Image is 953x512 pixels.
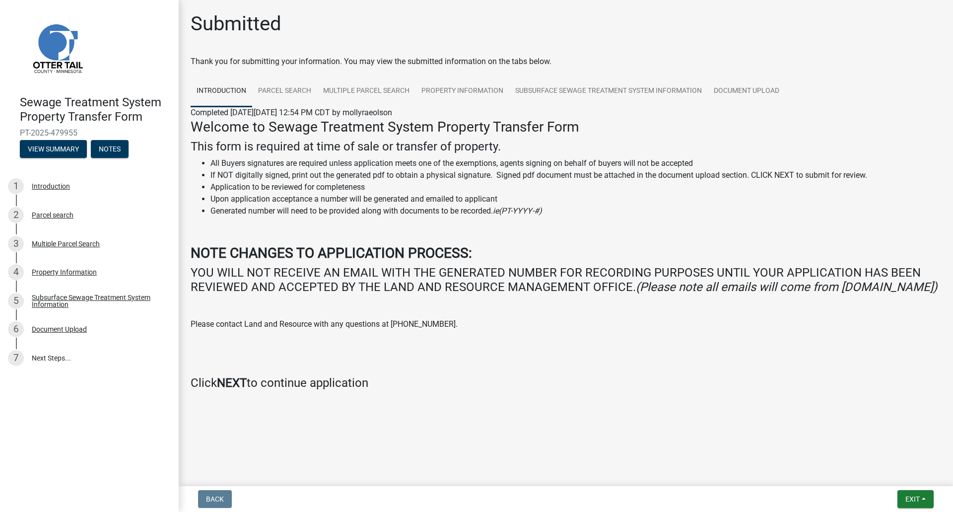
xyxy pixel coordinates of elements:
[20,95,171,124] h4: Sewage Treatment System Property Transfer Form
[191,245,472,261] strong: NOTE CHANGES TO APPLICATION PROCESS:
[32,269,97,276] div: Property Information
[493,206,542,216] i: ie(PT-YYYY-#)
[206,495,224,503] span: Back
[191,140,941,154] h4: This form is required at time of sale or transfer of property.
[191,318,941,330] p: Please contact Land and Resource with any questions at [PHONE_NUMBER].
[198,490,232,508] button: Back
[636,280,937,294] i: (Please note all emails will come from [DOMAIN_NAME])
[191,376,941,390] h4: Click to continue application
[415,75,509,107] a: Property Information
[191,119,941,136] h3: Welcome to Sewage Treatment System Property Transfer Form
[191,56,941,68] div: Thank you for submitting your information. You may view the submitted information on the tabs below.
[905,495,920,503] span: Exit
[191,75,252,107] a: Introduction
[252,75,317,107] a: Parcel search
[8,350,24,366] div: 7
[8,321,24,337] div: 6
[509,75,708,107] a: Subsurface Sewage Treatment System Information
[32,212,73,219] div: Parcel search
[8,293,24,309] div: 5
[91,146,129,153] wm-modal-confirm: Notes
[191,266,941,294] h4: YOU WILL NOT RECEIVE AN EMAIL WITH THE GENERATED NUMBER FOR RECORDING PURPOSES UNTIL YOUR APPLICA...
[8,236,24,252] div: 3
[20,146,87,153] wm-modal-confirm: Summary
[91,140,129,158] button: Notes
[217,376,247,390] strong: NEXT
[32,326,87,333] div: Document Upload
[20,140,87,158] button: View Summary
[317,75,415,107] a: Multiple Parcel Search
[191,108,392,117] span: Completed [DATE][DATE] 12:54 PM CDT by mollyraeolson
[8,178,24,194] div: 1
[20,10,94,85] img: Otter Tail County, Minnesota
[32,240,100,247] div: Multiple Parcel Search
[32,183,70,190] div: Introduction
[8,264,24,280] div: 4
[210,169,941,181] li: If NOT digitally signed, print out the generated pdf to obtain a physical signature. Signed pdf d...
[210,193,941,205] li: Upon application acceptance a number will be generated and emailed to applicant
[210,205,941,217] li: Generated number will need to be provided along with documents to be recorded.
[897,490,934,508] button: Exit
[32,294,163,308] div: Subsurface Sewage Treatment System Information
[708,75,785,107] a: Document Upload
[210,157,941,169] li: All Buyers signatures are required unless application meets one of the exemptions, agents signing...
[210,181,941,193] li: Application to be reviewed for completeness
[20,128,159,138] span: PT-2025-479955
[8,207,24,223] div: 2
[191,12,281,36] h1: Submitted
